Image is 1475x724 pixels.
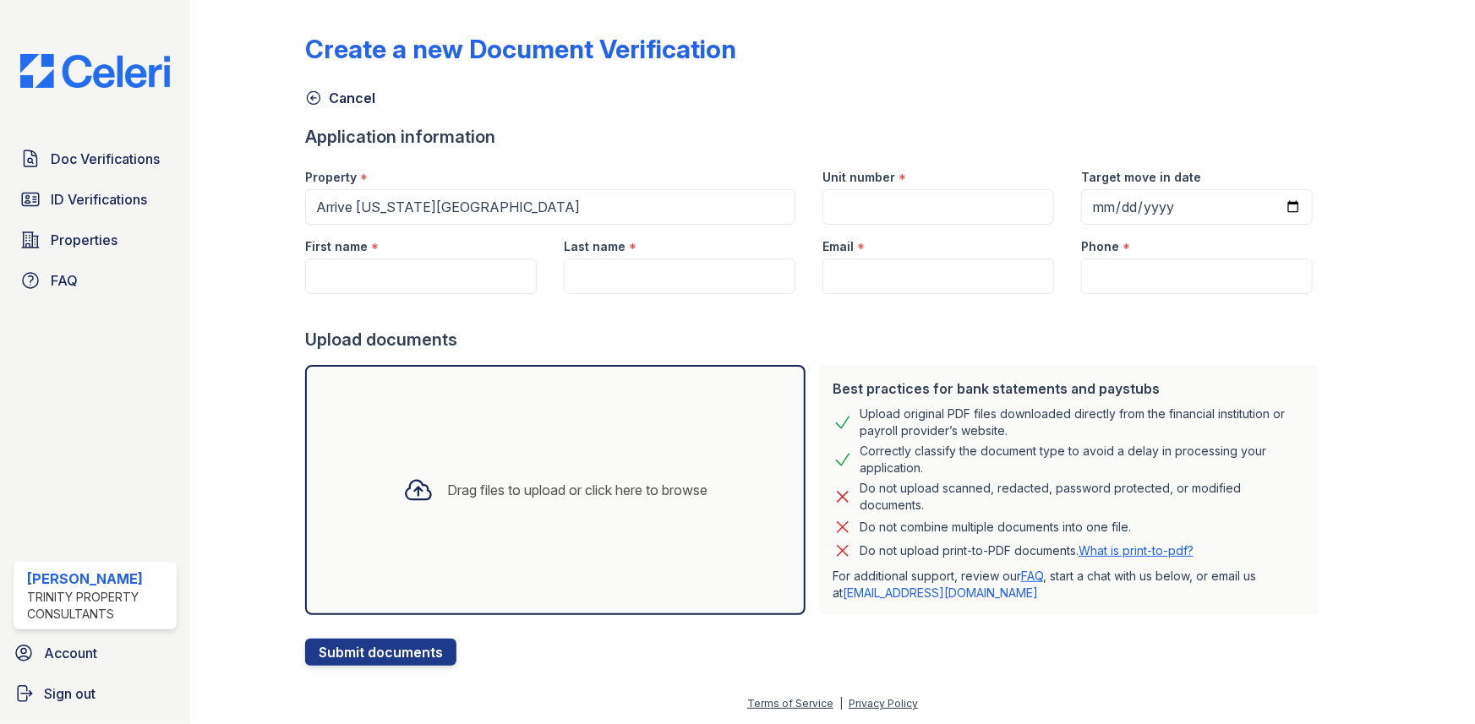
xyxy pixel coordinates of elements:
[305,328,1326,351] div: Upload documents
[305,238,368,255] label: First name
[44,643,97,663] span: Account
[833,378,1306,399] div: Best practices for bank statements and paystubs
[860,517,1131,537] div: Do not combine multiple documents into one file.
[7,54,183,88] img: CE_Logo_Blue-a8612792a0a2168367f1c8372b55b34899dd931a85d93a1a3d3e32e68fde9ad4.png
[7,677,183,710] a: Sign out
[14,182,177,216] a: ID Verifications
[305,88,375,108] a: Cancel
[839,697,843,710] div: |
[747,697,833,710] a: Terms of Service
[44,683,96,704] span: Sign out
[1081,238,1119,255] label: Phone
[51,270,78,291] span: FAQ
[7,636,183,670] a: Account
[305,639,456,666] button: Submit documents
[860,443,1306,476] div: Correctly classify the document type to avoid a delay in processing your application.
[1021,569,1043,583] a: FAQ
[860,542,1194,559] p: Do not upload print-to-PDF documents.
[305,125,1326,149] div: Application information
[447,480,707,500] div: Drag files to upload or click here to browse
[51,149,160,169] span: Doc Verifications
[14,223,177,257] a: Properties
[1079,543,1194,558] a: What is print-to-pdf?
[14,264,177,297] a: FAQ
[822,169,895,186] label: Unit number
[305,34,736,64] div: Create a new Document Verification
[1081,169,1201,186] label: Target move in date
[27,569,170,589] div: [PERSON_NAME]
[564,238,626,255] label: Last name
[833,568,1306,602] p: For additional support, review our , start a chat with us below, or email us at
[305,169,357,186] label: Property
[849,697,918,710] a: Privacy Policy
[843,585,1038,600] a: [EMAIL_ADDRESS][DOMAIN_NAME]
[822,238,854,255] label: Email
[51,189,147,210] span: ID Verifications
[51,230,117,250] span: Properties
[860,480,1306,514] div: Do not upload scanned, redacted, password protected, or modified documents.
[14,142,177,176] a: Doc Verifications
[27,589,170,623] div: Trinity Property Consultants
[860,406,1306,439] div: Upload original PDF files downloaded directly from the financial institution or payroll provider’...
